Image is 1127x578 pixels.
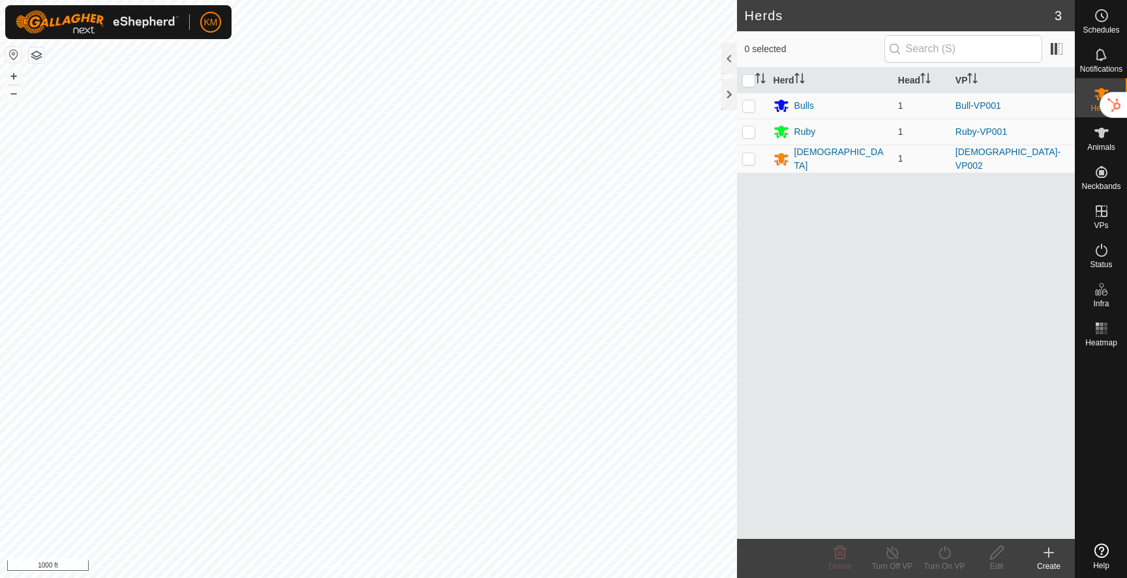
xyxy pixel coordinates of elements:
div: Create [1023,560,1075,572]
span: Status [1090,261,1112,268]
span: Notifications [1080,65,1122,73]
span: Neckbands [1081,182,1120,190]
span: KM [204,16,218,29]
button: + [6,68,22,84]
th: Head [893,68,950,93]
div: [DEMOGRAPHIC_DATA] [794,145,888,173]
div: Ruby [794,125,816,139]
th: VP [950,68,1075,93]
div: Turn On VP [918,560,970,572]
h2: Herds [745,8,1055,23]
span: Animals [1087,143,1115,151]
span: Help [1093,562,1109,570]
input: Search (S) [884,35,1042,63]
button: Reset Map [6,47,22,63]
p-sorticon: Activate to sort [755,75,766,85]
span: Delete [829,562,852,571]
span: Infra [1093,300,1109,308]
p-sorticon: Activate to sort [967,75,978,85]
p-sorticon: Activate to sort [920,75,931,85]
span: 1 [898,100,903,111]
a: Ruby-VP001 [955,126,1007,137]
span: 3 [1055,6,1062,25]
button: Map Layers [29,48,44,63]
button: – [6,85,22,101]
img: Gallagher Logo [16,10,179,34]
span: VPs [1094,222,1108,229]
a: Help [1075,538,1127,575]
a: Privacy Policy [317,561,366,573]
div: Bulls [794,99,814,113]
div: Turn Off VP [866,560,918,572]
span: Herds [1090,104,1111,112]
p-sorticon: Activate to sort [794,75,805,85]
span: 1 [898,126,903,137]
span: Heatmap [1085,339,1117,347]
div: Edit [970,560,1023,572]
a: Bull-VP001 [955,100,1001,111]
th: Herd [768,68,893,93]
a: Contact Us [381,561,419,573]
span: Schedules [1083,26,1119,34]
span: 1 [898,153,903,164]
span: 0 selected [745,42,884,56]
a: [DEMOGRAPHIC_DATA]-VP002 [955,147,1060,171]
